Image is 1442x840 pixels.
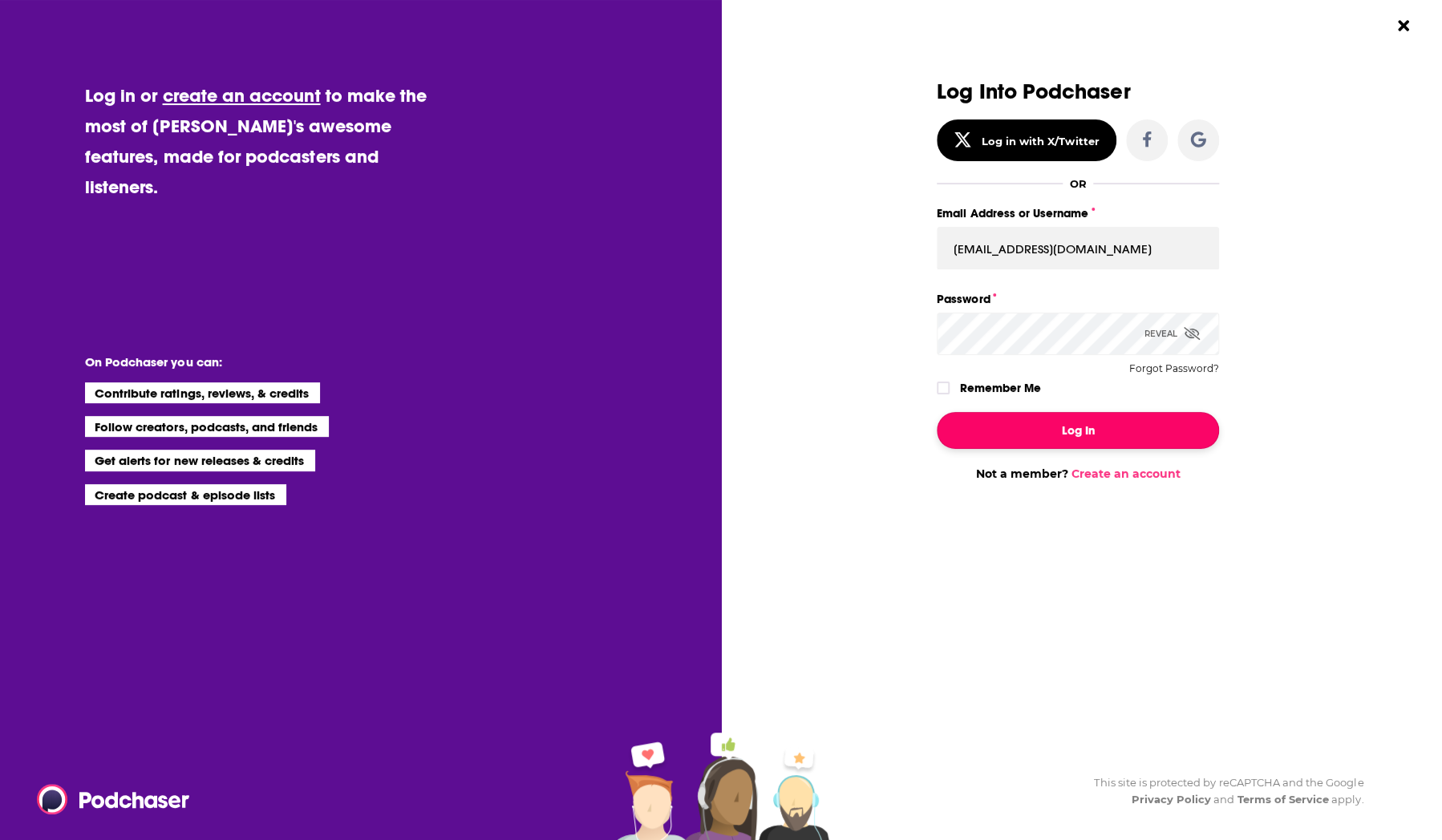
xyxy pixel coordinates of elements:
img: Podchaser - Follow, Share and Rate Podcasts [37,784,191,814]
div: OR [1069,177,1086,190]
li: On Podchaser you can: [85,354,406,370]
button: Forgot Password? [1129,363,1219,374]
div: Log in with X/Twitter [982,135,1100,147]
a: Terms of Service [1237,793,1329,806]
input: Email Address or Username [937,227,1219,270]
a: Create an account [1071,466,1181,481]
label: Password [937,289,1219,309]
button: Log in with X/Twitter [937,119,1116,161]
button: Log In [937,412,1219,449]
li: Follow creators, podcasts, and friends [85,416,330,437]
li: Create podcast & episode lists [85,484,286,505]
a: create an account [163,84,321,107]
li: Get alerts for new releases & credits [85,450,315,470]
label: Email Address or Username [937,203,1219,224]
a: Privacy Policy [1131,793,1211,806]
a: Podchaser - Follow, Share and Rate Podcasts [37,784,178,814]
button: Close Button [1388,10,1419,41]
div: Not a member? [937,466,1219,481]
li: Contribute ratings, reviews, & credits [85,382,321,403]
div: This site is protected by reCAPTCHA and the Google and apply. [1081,774,1363,808]
label: Remember Me [960,378,1041,398]
div: Reveal [1144,313,1200,355]
h3: Log Into Podchaser [937,80,1219,103]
